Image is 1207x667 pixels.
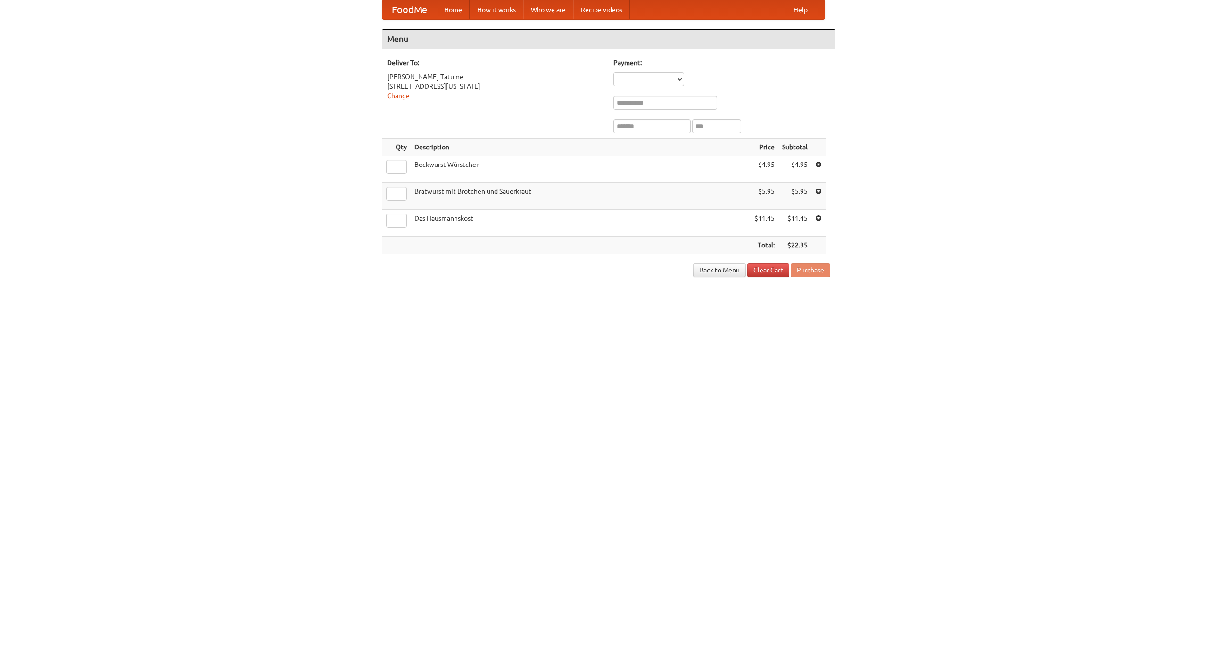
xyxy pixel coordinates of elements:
[751,210,778,237] td: $11.45
[382,139,411,156] th: Qty
[387,72,604,82] div: [PERSON_NAME] Tatume
[382,30,835,49] h4: Menu
[778,237,811,254] th: $22.35
[751,183,778,210] td: $5.95
[573,0,630,19] a: Recipe videos
[470,0,523,19] a: How it works
[523,0,573,19] a: Who we are
[747,263,789,277] a: Clear Cart
[751,237,778,254] th: Total:
[613,58,830,67] h5: Payment:
[411,210,751,237] td: Das Hausmannskost
[791,263,830,277] button: Purchase
[387,82,604,91] div: [STREET_ADDRESS][US_STATE]
[411,183,751,210] td: Bratwurst mit Brötchen und Sauerkraut
[411,156,751,183] td: Bockwurst Würstchen
[437,0,470,19] a: Home
[786,0,815,19] a: Help
[778,139,811,156] th: Subtotal
[693,263,746,277] a: Back to Menu
[778,183,811,210] td: $5.95
[778,210,811,237] td: $11.45
[382,0,437,19] a: FoodMe
[751,139,778,156] th: Price
[411,139,751,156] th: Description
[387,58,604,67] h5: Deliver To:
[387,92,410,99] a: Change
[778,156,811,183] td: $4.95
[751,156,778,183] td: $4.95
